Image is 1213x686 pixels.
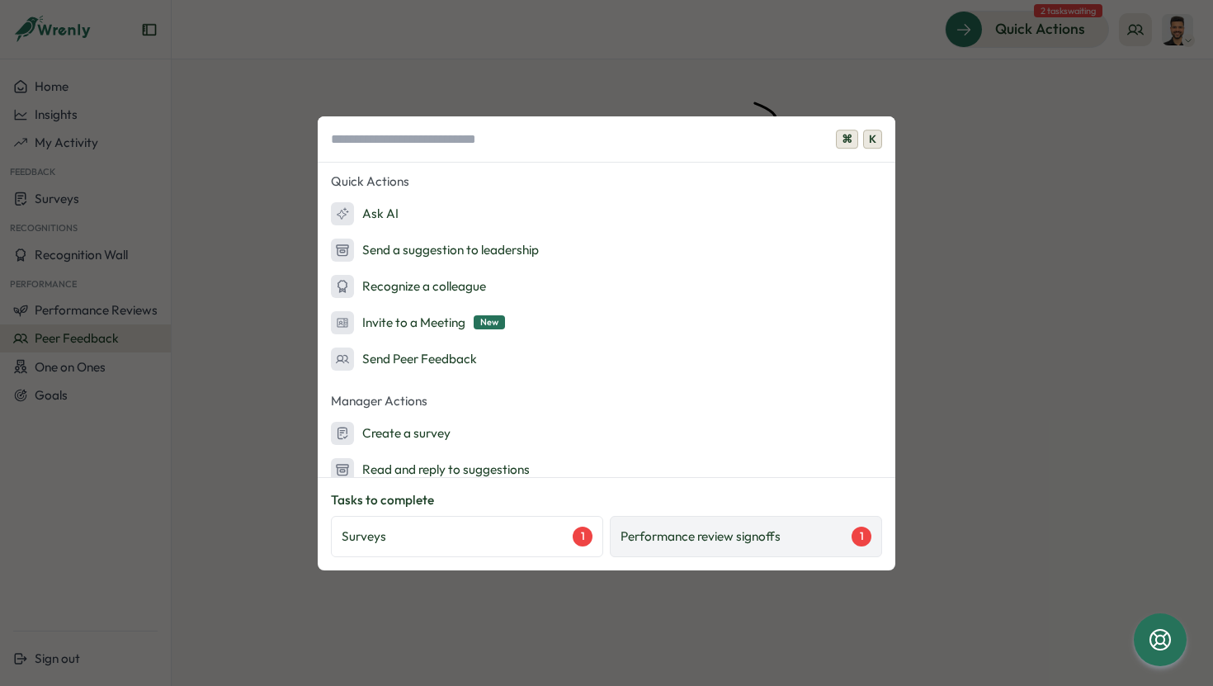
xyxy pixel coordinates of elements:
[318,389,895,414] p: Manager Actions
[331,458,530,481] div: Read and reply to suggestions
[331,239,539,262] div: Send a suggestion to leadership
[331,491,882,509] p: Tasks to complete
[318,306,895,339] button: Invite to a MeetingNew
[318,417,895,450] button: Create a survey
[318,169,895,194] p: Quick Actions
[852,527,871,546] div: 1
[331,275,486,298] div: Recognize a colleague
[331,202,399,225] div: Ask AI
[331,311,505,334] div: Invite to a Meeting
[318,270,895,303] button: Recognize a colleague
[331,348,477,371] div: Send Peer Feedback
[342,528,386,546] p: Surveys
[863,130,882,149] span: K
[621,528,781,546] p: Performance review signoffs
[836,130,858,149] span: ⌘
[318,197,895,230] button: Ask AI
[573,527,592,546] div: 1
[474,315,505,329] span: New
[318,343,895,376] button: Send Peer Feedback
[318,453,895,486] button: Read and reply to suggestions
[318,234,895,267] button: Send a suggestion to leadership
[331,422,451,445] div: Create a survey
